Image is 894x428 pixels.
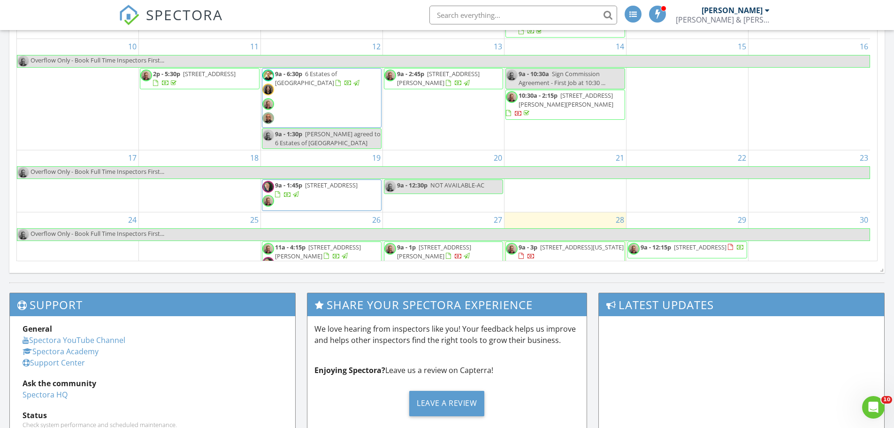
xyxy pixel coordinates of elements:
[519,18,604,35] a: 9a - 11:30a [STREET_ADDRESS]
[641,243,671,251] span: 9a - 12:15p
[314,323,580,346] p: We love hearing from inspectors like you! Your feedback helps us improve and helps other inspecto...
[858,212,870,227] a: Go to August 30, 2025
[275,70,361,87] a: 9a - 6:30p 6 Estates of [GEOGRAPHIC_DATA]
[126,212,138,227] a: Go to August 24, 2025
[23,389,68,400] a: Spectora HQ
[262,130,274,141] img: attachment1695747305587.jpeg
[397,243,416,251] span: 9a - 1p
[119,13,223,32] a: SPECTORA
[262,257,274,269] img: fullsizerender.jpeg
[627,212,749,295] td: Go to August 29, 2025
[275,243,306,251] span: 11a - 4:15p
[248,212,260,227] a: Go to August 25, 2025
[370,150,382,165] a: Go to August 19, 2025
[262,181,274,193] img: fullsizerender.jpeg
[262,68,382,128] a: 9a - 6:30p 6 Estates of [GEOGRAPHIC_DATA]
[17,229,29,241] img: attachment1695747305587.jpeg
[397,243,471,260] a: 9a - 1p [STREET_ADDRESS][PERSON_NAME]
[314,365,385,375] strong: Enjoying Spectora?
[23,358,85,368] a: Support Center
[862,396,885,419] iframe: Intercom live chat
[23,378,283,389] div: Ask the community
[519,243,624,260] a: 9a - 3p [STREET_ADDRESS][US_STATE]
[275,243,361,260] span: [STREET_ADDRESS][PERSON_NAME]
[139,150,261,212] td: Go to August 18, 2025
[275,181,302,189] span: 9a - 1:45p
[262,84,274,95] img: screenshot_20250811_at_12.23.38pm.png
[676,15,770,24] div: Bryan & Bryan Inspections
[599,293,884,316] h3: Latest Updates
[275,181,358,198] a: 9a - 1:45p [STREET_ADDRESS]
[506,70,518,81] img: attachment1695747305587.jpeg
[397,181,428,189] span: 9a - 12:30p
[17,167,29,179] img: attachment1695747305587.jpeg
[382,150,504,212] td: Go to August 20, 2025
[627,150,749,212] td: Go to August 22, 2025
[248,150,260,165] a: Go to August 18, 2025
[23,335,125,345] a: Spectora YouTube Channel
[370,39,382,54] a: Go to August 12, 2025
[146,5,223,24] span: SPECTORA
[519,70,549,78] span: 9a - 10:30a
[17,39,139,150] td: Go to August 10, 2025
[139,39,261,150] td: Go to August 11, 2025
[262,112,274,124] img: screenshot_20240922_100751.png
[384,70,396,81] img: attachment1695747305587.jpeg
[17,55,29,67] img: attachment1695747305587.jpeg
[23,324,52,334] strong: General
[505,241,625,263] a: 9a - 3p [STREET_ADDRESS][US_STATE]
[858,39,870,54] a: Go to August 16, 2025
[31,229,164,238] span: Overflow Only - Book Full Time Inspectors First...
[23,410,283,421] div: Status
[748,150,870,212] td: Go to August 23, 2025
[736,150,748,165] a: Go to August 22, 2025
[382,212,504,295] td: Go to August 27, 2025
[307,293,587,316] h3: Share Your Spectora Experience
[627,39,749,150] td: Go to August 15, 2025
[397,70,480,87] span: [STREET_ADDRESS][PERSON_NAME]
[540,243,624,251] span: [STREET_ADDRESS][US_STATE]
[614,150,626,165] a: Go to August 21, 2025
[736,212,748,227] a: Go to August 29, 2025
[262,70,274,81] img: b_bheadshots88_1x1.jpg
[275,70,302,78] span: 9a - 6:30p
[384,68,504,89] a: 9a - 2:45p [STREET_ADDRESS][PERSON_NAME]
[397,70,480,87] a: 9a - 2:45p [STREET_ADDRESS][PERSON_NAME]
[702,6,763,15] div: [PERSON_NAME]
[519,91,613,109] span: [STREET_ADDRESS][PERSON_NAME][PERSON_NAME]
[140,70,152,81] img: attachment1695747305587.jpeg
[139,212,261,295] td: Go to August 25, 2025
[881,396,892,404] span: 10
[384,241,504,263] a: 9a - 1p [STREET_ADDRESS][PERSON_NAME]
[504,150,627,212] td: Go to August 21, 2025
[505,90,625,120] a: 10:30a - 2:15p [STREET_ADDRESS][PERSON_NAME][PERSON_NAME]
[519,91,558,100] span: 10:30a - 2:15p
[614,39,626,54] a: Go to August 14, 2025
[748,39,870,150] td: Go to August 16, 2025
[119,5,139,25] img: The Best Home Inspection Software - Spectora
[492,150,504,165] a: Go to August 20, 2025
[409,391,484,416] div: Leave a Review
[382,39,504,150] td: Go to August 13, 2025
[370,212,382,227] a: Go to August 26, 2025
[748,212,870,295] td: Go to August 30, 2025
[519,243,537,251] span: 9a - 3p
[614,212,626,227] a: Go to August 28, 2025
[140,68,260,89] a: 2p - 5:30p [STREET_ADDRESS]
[736,39,748,54] a: Go to August 15, 2025
[641,243,744,251] a: 9a - 12:15p [STREET_ADDRESS]
[260,212,382,295] td: Go to August 26, 2025
[153,70,180,78] span: 2p - 5:30p
[492,39,504,54] a: Go to August 13, 2025
[384,243,396,255] img: attachment1695747305587.jpeg
[126,150,138,165] a: Go to August 17, 2025
[17,150,139,212] td: Go to August 17, 2025
[126,39,138,54] a: Go to August 10, 2025
[17,212,139,295] td: Go to August 24, 2025
[627,241,747,258] a: 9a - 12:15p [STREET_ADDRESS]
[430,181,484,189] span: NOT AVAILABLE-AC
[275,243,361,260] a: 11a - 4:15p [STREET_ADDRESS][PERSON_NAME]
[262,195,274,207] img: attachment1695747305587.jpeg
[248,39,260,54] a: Go to August 11, 2025
[429,6,617,24] input: Search everything...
